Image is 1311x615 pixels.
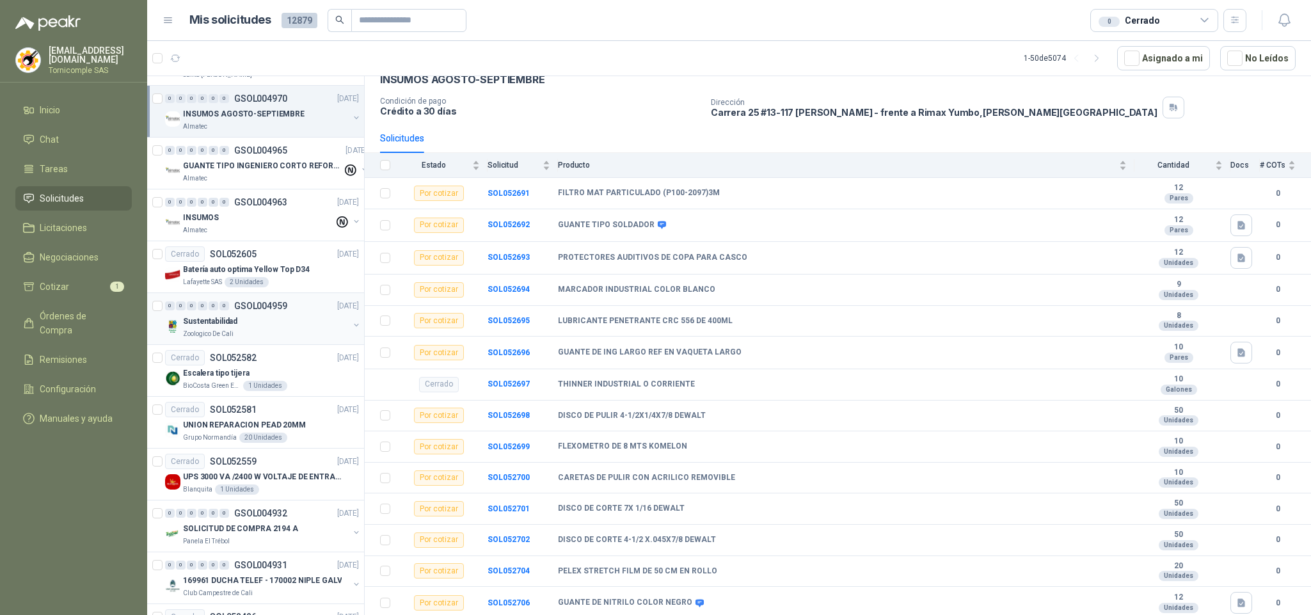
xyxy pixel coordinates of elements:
div: Solicitudes [380,131,424,145]
a: Manuales y ayuda [15,406,132,431]
div: 0 [209,509,218,518]
img: Company Logo [165,578,180,593]
div: Cerrado [165,402,205,417]
div: 0 [209,301,218,310]
p: Zoologico De Cali [183,329,234,339]
b: 0 [1260,188,1296,200]
div: 0 [176,94,186,103]
a: SOL052696 [488,348,530,357]
b: MARCADOR INDUSTRIAL COLOR BLANCO [558,285,715,295]
a: SOL052694 [488,285,530,294]
div: Cerrado [165,454,205,469]
b: 10 [1134,436,1223,447]
div: Por cotizar [414,345,464,360]
p: [DATE] [337,300,359,312]
b: SOL052701 [488,504,530,513]
a: CerradoSOL052605[DATE] Company LogoBatería auto optima Yellow Top D34Lafayette SAS2 Unidades [147,241,364,293]
p: [DATE] [337,352,359,364]
div: 0 [219,301,229,310]
b: DISCO DE PULIR 4-1/2X1/4X7/8 DEWALT [558,411,706,421]
b: DISCO DE CORTE 7X 1/16 DEWALT [558,504,685,514]
p: [DATE] [337,456,359,468]
a: Licitaciones [15,216,132,240]
b: SOL052699 [488,442,530,451]
div: 0 [209,146,218,155]
div: Por cotizar [414,595,464,611]
div: 0 [165,301,175,310]
div: Cerrado [1099,13,1160,28]
img: Company Logo [165,111,180,127]
div: Unidades [1159,290,1198,300]
img: Logo peakr [15,15,81,31]
p: INSUMOS AGOSTO-SEPTIEMBRE [183,108,305,120]
p: UPS 3000 VA /2400 W VOLTAJE DE ENTRADA / SALIDA 12V ON LINE [183,471,342,483]
div: 0 [176,198,186,207]
b: SOL052692 [488,220,530,229]
a: Cotizar1 [15,275,132,299]
b: 0 [1260,378,1296,390]
span: Solicitudes [40,191,84,205]
div: 0 [198,301,207,310]
div: 2 Unidades [225,277,269,287]
img: Company Logo [165,215,180,230]
p: 169961 DUCHA TELEF - 170002 NIPLE GALV [183,575,342,587]
span: Órdenes de Compra [40,309,120,337]
b: 20 [1134,561,1223,571]
div: Por cotizar [414,439,464,454]
b: FILTRO MAT PARTICULADO (P100-2097)3M [558,188,720,198]
p: Batería auto optima Yellow Top D34 [183,264,310,276]
th: Docs [1230,153,1260,178]
p: Panela El Trébol [183,536,230,547]
p: SOL052581 [210,405,257,414]
b: 0 [1260,347,1296,359]
p: Almatec [183,225,207,236]
p: SOL052559 [210,457,257,466]
a: 0 0 0 0 0 0 GSOL004970[DATE] Company LogoINSUMOS AGOSTO-SEPTIEMBREAlmatec [165,91,362,132]
a: SOL052693 [488,253,530,262]
b: 0 [1260,252,1296,264]
p: [DATE] [337,248,359,260]
div: 0 [176,561,186,570]
p: Almatec [183,173,207,184]
b: PELEX STRETCH FILM DE 50 CM EN ROLLO [558,566,717,577]
a: Inicio [15,98,132,122]
img: Company Logo [165,267,180,282]
a: 0 0 0 0 0 0 GSOL004965[DATE] Company LogoGUANTE TIPO INGENIERO CORTO REFORZADOAlmatec [165,143,370,184]
b: CARETAS DE PULIR CON ACRILICO REMOVIBLE [558,473,735,483]
div: 0 [209,198,218,207]
p: Club Campestre de Cali [183,588,253,598]
div: 0 [187,198,196,207]
span: # COTs [1260,161,1285,170]
p: GSOL004959 [234,301,287,310]
div: 0 [165,198,175,207]
div: Cerrado [165,246,205,262]
div: Unidades [1159,509,1198,519]
b: GUANTE DE ING LARGO REF EN VAQUETA LARGO [558,347,742,358]
a: SOL052697 [488,379,530,388]
span: Manuales y ayuda [40,411,113,426]
div: 0 [209,561,218,570]
div: 0 [219,146,229,155]
div: Cerrado [419,377,459,392]
img: Company Logo [165,422,180,438]
img: Company Logo [165,526,180,541]
b: 0 [1260,565,1296,577]
div: Por cotizar [414,408,464,423]
p: SOLICITUD DE COMPRA 2194 A [183,523,298,535]
div: 0 [187,301,196,310]
b: 0 [1260,219,1296,231]
b: DISCO DE CORTE 4-1/2 X.045X7/8 DEWALT [558,535,716,545]
div: Pares [1164,193,1193,204]
div: 0 [176,301,186,310]
b: 0 [1260,284,1296,296]
b: 0 [1260,410,1296,422]
b: SOL052698 [488,411,530,420]
b: 0 [1260,534,1296,546]
b: 0 [1260,441,1296,453]
div: 0 [198,198,207,207]
a: SOL052706 [488,598,530,607]
p: Sustentabilidad [183,315,237,328]
span: Configuración [40,382,96,396]
p: GSOL004932 [234,509,287,518]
